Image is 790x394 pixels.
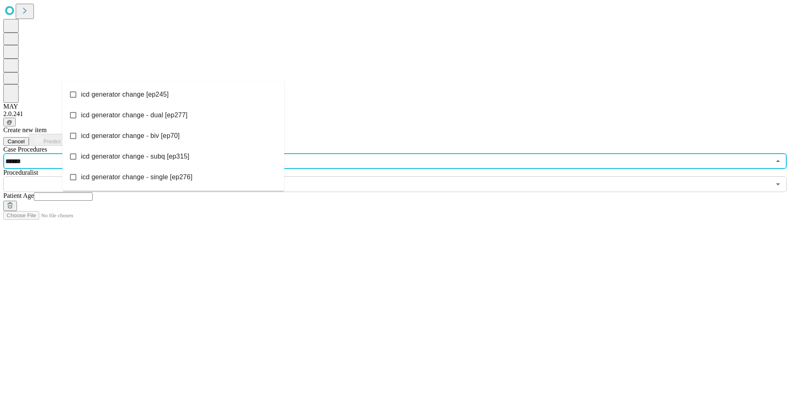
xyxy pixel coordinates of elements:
[81,90,169,100] span: icd generator change [ep245]
[43,138,60,145] span: Predict
[3,146,47,153] span: Scheduled Procedure
[7,138,25,145] span: Cancel
[3,192,34,199] span: Patient Age
[3,110,787,118] div: 2.0.241
[772,178,784,190] button: Open
[3,118,16,126] button: @
[772,155,784,167] button: Close
[3,126,47,133] span: Create new item
[3,137,29,146] button: Cancel
[81,152,189,161] span: icd generator change - subq [ep315]
[29,134,67,146] button: Predict
[3,103,787,110] div: MAY
[7,119,12,125] span: @
[81,110,188,120] span: icd generator change - dual [ep277]
[81,172,193,182] span: icd generator change - single [ep276]
[3,169,38,176] span: Proceduralist
[81,131,180,141] span: icd generator change - biv [ep70]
